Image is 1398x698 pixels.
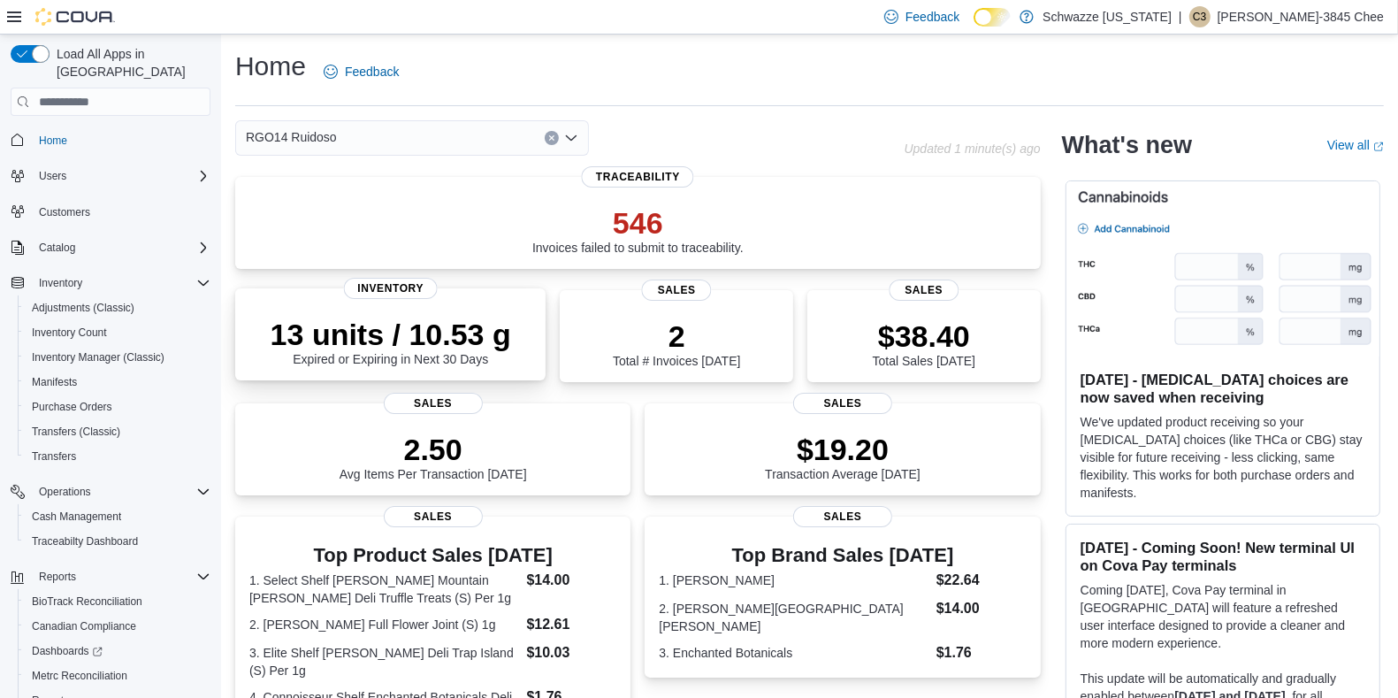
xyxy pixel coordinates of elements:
a: Metrc Reconciliation [25,665,134,686]
span: Transfers [25,446,210,467]
button: Inventory [4,271,218,295]
span: Cash Management [32,510,121,524]
button: Inventory [32,272,89,294]
span: Inventory Count [32,326,107,340]
button: Manifests [18,370,218,395]
a: Purchase Orders [25,396,119,418]
span: Cash Management [25,506,210,527]
svg: External link [1373,142,1384,152]
p: $19.20 [765,432,921,467]
button: Operations [4,479,218,504]
span: Operations [32,481,210,502]
dt: 3. Enchanted Botanicals [659,644,929,662]
p: Schwazze [US_STATE] [1043,6,1172,27]
dd: $22.64 [936,570,1027,591]
span: Inventory Count [25,322,210,343]
span: Traceabilty Dashboard [32,534,138,548]
span: Load All Apps in [GEOGRAPHIC_DATA] [50,45,210,81]
dd: $1.76 [936,642,1027,663]
a: Transfers (Classic) [25,421,127,442]
div: Total # Invoices [DATE] [613,318,740,368]
button: Customers [4,199,218,225]
p: [PERSON_NAME]-3845 Chee [1218,6,1384,27]
dd: $10.03 [527,642,617,663]
span: Home [32,128,210,150]
h3: Top Brand Sales [DATE] [659,545,1026,566]
span: BioTrack Reconciliation [25,591,210,612]
span: Canadian Compliance [32,619,136,633]
button: Canadian Compliance [18,614,218,639]
a: Adjustments (Classic) [25,297,141,318]
span: Canadian Compliance [25,616,210,637]
p: 546 [532,205,744,241]
span: Sales [642,280,712,301]
input: Dark Mode [974,8,1011,27]
dd: $14.00 [936,598,1027,619]
button: Cash Management [18,504,218,529]
span: Dashboards [32,644,103,658]
button: Reports [4,564,218,589]
span: Customers [39,205,90,219]
span: Manifests [25,372,210,393]
span: Feedback [345,63,399,81]
span: Customers [32,201,210,223]
dt: 1. [PERSON_NAME] [659,571,929,589]
span: Adjustments (Classic) [25,297,210,318]
button: Purchase Orders [18,395,218,419]
p: We've updated product receiving so your [MEDICAL_DATA] choices (like THCa or CBG) stay visible fo... [1081,413,1365,502]
span: Sales [793,506,892,527]
span: Catalog [32,237,210,258]
span: Users [32,165,210,187]
span: Sales [889,280,959,301]
a: BioTrack Reconciliation [25,591,149,612]
button: Clear input [545,131,559,145]
a: Customers [32,202,97,223]
button: Users [4,164,218,188]
p: 2 [613,318,740,354]
span: Transfers (Classic) [32,425,120,439]
span: Dashboards [25,640,210,662]
dd: $12.61 [527,614,617,635]
img: Cova [35,8,115,26]
span: Users [39,169,66,183]
span: Transfers [32,449,76,464]
span: Purchase Orders [32,400,112,414]
div: Expired or Expiring in Next 30 Days [271,317,511,366]
span: Transfers (Classic) [25,421,210,442]
span: Traceability [582,166,694,188]
div: Avg Items Per Transaction [DATE] [340,432,527,481]
span: C3 [1193,6,1206,27]
span: Inventory [343,278,438,299]
p: 2.50 [340,432,527,467]
a: Canadian Compliance [25,616,143,637]
span: Operations [39,485,91,499]
a: Inventory Manager (Classic) [25,347,172,368]
button: Adjustments (Classic) [18,295,218,320]
p: | [1179,6,1182,27]
a: Traceabilty Dashboard [25,531,145,552]
div: Candra-3845 Chee [1189,6,1211,27]
span: Inventory Manager (Classic) [25,347,210,368]
a: Dashboards [25,640,110,662]
button: Operations [32,481,98,502]
span: Adjustments (Classic) [32,301,134,315]
span: RGO14 Ruidoso [246,127,337,148]
div: Transaction Average [DATE] [765,432,921,481]
span: Traceabilty Dashboard [25,531,210,552]
h3: [DATE] - [MEDICAL_DATA] choices are now saved when receiving [1081,371,1365,406]
span: Sales [384,506,483,527]
button: Catalog [4,235,218,260]
div: Invoices failed to submit to traceability. [532,205,744,255]
a: Inventory Count [25,322,114,343]
h3: [DATE] - Coming Soon! New terminal UI on Cova Pay terminals [1081,539,1365,574]
button: Users [32,165,73,187]
span: Reports [32,566,210,587]
p: Updated 1 minute(s) ago [905,142,1041,156]
h2: What's new [1062,131,1192,159]
a: View allExternal link [1327,138,1384,152]
button: Home [4,127,218,152]
span: Inventory [39,276,82,290]
a: Home [32,130,74,151]
button: Reports [32,566,83,587]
